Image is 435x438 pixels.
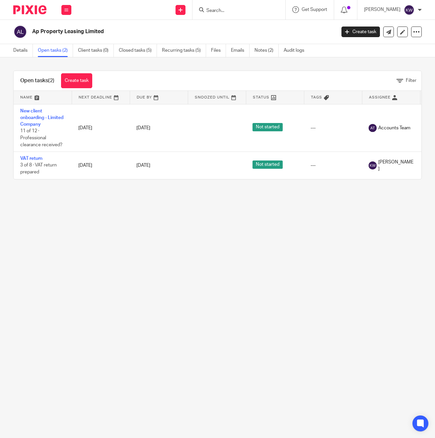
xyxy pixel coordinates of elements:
[254,44,279,57] a: Notes (2)
[13,25,27,39] img: svg%3E
[364,6,400,13] p: [PERSON_NAME]
[231,44,250,57] a: Emails
[72,104,130,152] td: [DATE]
[284,44,309,57] a: Audit logs
[206,8,265,14] input: Search
[378,125,410,131] span: Accounts Team
[20,156,42,161] a: VAT return
[253,160,283,169] span: Not started
[48,78,54,83] span: (2)
[13,5,46,14] img: Pixie
[195,95,230,99] span: Snoozed Until
[162,44,206,57] a: Recurring tasks (5)
[20,129,62,147] span: 11 of 12 · Professional clearance received?
[369,124,377,132] img: svg%3E
[20,109,63,127] a: New client onboarding - Limited Company
[20,77,54,84] h1: Open tasks
[404,5,414,15] img: svg%3E
[341,27,380,37] a: Create task
[20,163,57,175] span: 3 of 8 · VAT return prepared
[119,44,157,57] a: Closed tasks (5)
[311,125,355,131] div: ---
[302,7,327,12] span: Get Support
[253,123,283,131] span: Not started
[136,126,150,130] span: [DATE]
[406,78,416,83] span: Filter
[32,28,272,35] h2: Ap Property Leasing Limited
[38,44,73,57] a: Open tasks (2)
[311,162,355,169] div: ---
[72,152,130,179] td: [DATE]
[369,161,377,169] img: svg%3E
[61,73,92,88] a: Create task
[78,44,114,57] a: Client tasks (0)
[253,95,269,99] span: Status
[378,159,413,172] span: [PERSON_NAME]
[13,44,33,57] a: Details
[211,44,226,57] a: Files
[311,95,322,99] span: Tags
[136,163,150,168] span: [DATE]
